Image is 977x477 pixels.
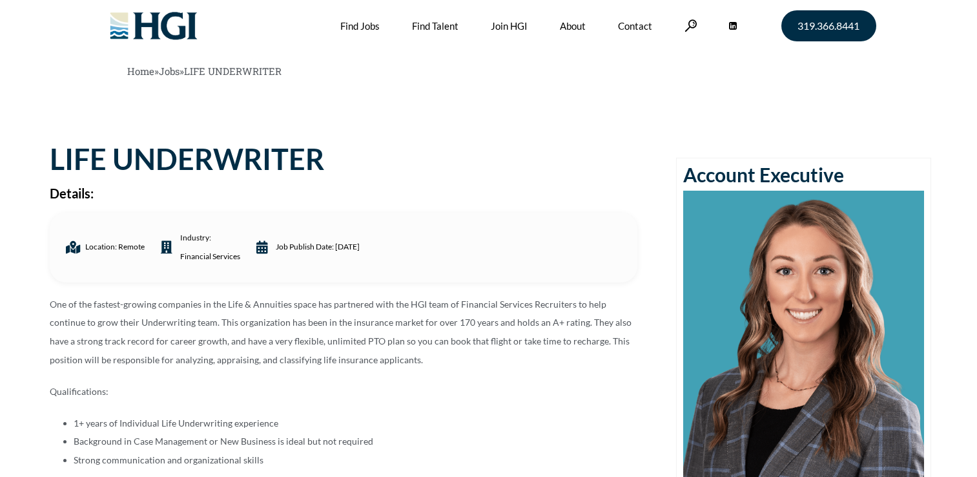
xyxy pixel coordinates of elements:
span: 319.366.8441 [797,21,859,31]
li: Background in Case Management or New Business is ideal but not required [74,432,637,451]
a: 319.366.8441 [781,10,876,41]
span: LIFE UNDERWRITER [184,65,282,78]
a: Home [127,65,154,78]
span: Location: Remote [82,238,145,257]
span: » » [127,65,282,78]
h1: LIFE UNDERWRITER [50,145,637,174]
li: 1+ years of Individual Life Underwriting experience [74,414,637,433]
a: Search [684,19,697,32]
p: One of the fastest-growing companies in the Life & Annuities space has partnered with the HGI tea... [50,295,637,370]
p: Qualifications: [50,383,637,401]
span: industry: [177,229,240,266]
h2: Account Executive [683,165,924,184]
h2: Details: [50,187,637,200]
li: Strong communication and organizational skills [74,451,637,470]
a: Financial Services [180,248,240,266]
span: Job Publish date: [DATE] [273,238,360,257]
a: Jobs [159,65,180,78]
